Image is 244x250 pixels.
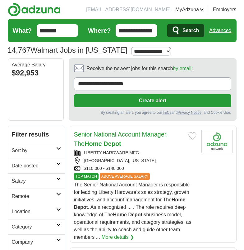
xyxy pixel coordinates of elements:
[8,143,65,158] a: Sort by
[8,46,127,54] h1: Walmart Jobs in [US_STATE]
[13,26,32,35] label: What?
[162,110,171,115] a: T&Cs
[167,24,204,37] button: Search
[12,147,56,154] h2: Sort by
[172,197,185,202] strong: Home
[74,173,99,180] span: TOP MATCH
[12,62,60,67] div: Average Salary
[8,234,65,250] a: Company
[74,182,191,240] span: The Senior National Account Manager is responsible for leading Liberty Hardware’s sales strategy,...
[86,6,170,13] li: [EMAIL_ADDRESS][DOMAIN_NAME]
[8,219,65,234] a: Category
[8,173,65,189] a: Salary
[8,126,65,143] h2: Filter results
[74,157,196,164] div: [GEOGRAPHIC_DATA], [US_STATE]
[12,162,56,170] h2: Date posted
[85,140,102,147] strong: Home
[8,45,30,56] span: 14,767
[8,189,65,204] a: Remote
[88,26,111,35] label: Where?
[128,212,146,217] strong: Depot’s
[74,131,168,147] a: Senior National Account Manager, TheHome Depot
[213,6,237,13] a: Employers
[74,150,196,156] div: LIBERTY HARDWARE MFG.
[12,238,56,246] h2: Company
[177,110,201,115] a: Privacy Notice
[8,2,61,17] img: Adzuna logo
[104,140,121,147] strong: Depot
[8,158,65,173] a: Date posted
[74,110,231,115] div: By creating an alert, you agree to our and , and Cookie Use.
[12,223,56,231] h2: Category
[12,67,60,79] div: $92,953
[12,208,56,215] h2: Location
[74,165,196,172] div: $110,000 - $140,000
[12,193,56,200] h2: Remote
[175,6,204,13] a: MyAdzuna
[113,212,127,217] strong: Home
[182,24,199,37] span: Search
[188,132,196,140] button: Add to favorite jobs
[86,65,193,72] span: Receive the newest jobs for this search :
[173,66,191,71] a: by email
[101,233,134,241] a: More details ❯
[74,94,231,107] button: Create alert
[8,204,65,219] a: Location
[74,204,88,210] strong: Depot
[12,177,56,185] h2: Salary
[209,24,231,37] a: Advanced
[201,130,232,153] img: Company logo
[100,173,150,180] span: ABOVE AVERAGE SALARY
